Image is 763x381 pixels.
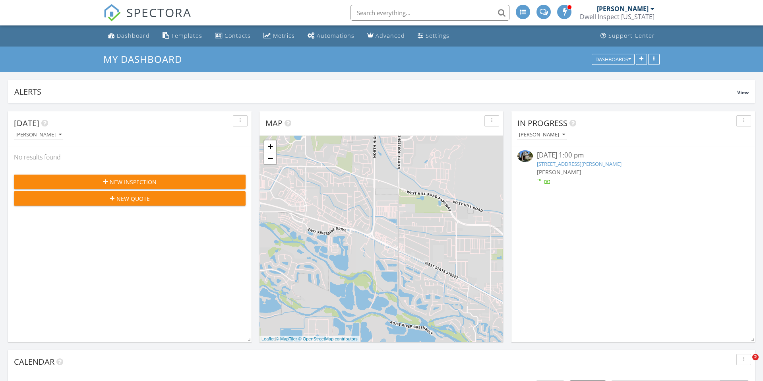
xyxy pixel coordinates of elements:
div: [DATE] 1:00 pm [537,150,730,160]
span: [DATE] [14,118,39,128]
input: Search everything... [351,5,509,21]
span: Calendar [14,356,54,367]
button: New Inspection [14,175,246,189]
span: New Quote [116,194,150,203]
a: My Dashboard [103,52,189,66]
button: [PERSON_NAME] [517,130,567,140]
button: New Quote [14,191,246,206]
div: Dashboards [595,56,631,62]
div: Dwell Inspect Idaho [580,13,655,21]
div: Templates [171,32,202,39]
button: [PERSON_NAME] [14,130,63,140]
div: Contacts [225,32,251,39]
a: © MapTiler [276,336,297,341]
a: Contacts [212,29,254,43]
a: Templates [159,29,205,43]
span: View [737,89,749,96]
a: Automations (Advanced) [304,29,358,43]
div: Advanced [376,32,405,39]
div: Metrics [273,32,295,39]
a: Zoom out [264,152,276,164]
a: [STREET_ADDRESS][PERSON_NAME] [537,160,622,167]
a: Settings [414,29,453,43]
a: Leaflet [261,336,275,341]
a: Support Center [597,29,658,43]
img: 9570497%2Freports%2F2ad9e001-fc78-4e1a-82b5-17377b34aa1d%2Fcover_photos%2FONJ4KosvGB1zbRPItoOf%2F... [517,150,533,162]
a: Advanced [364,29,408,43]
a: © OpenStreetMap contributors [298,336,358,341]
button: Dashboards [592,54,635,65]
span: In Progress [517,118,567,128]
div: Automations [317,32,354,39]
a: [DATE] 1:00 pm [STREET_ADDRESS][PERSON_NAME] [PERSON_NAME] [517,150,749,186]
span: SPECTORA [126,4,192,21]
div: Support Center [608,32,655,39]
img: The Best Home Inspection Software - Spectora [103,4,121,21]
div: Alerts [14,86,737,97]
div: Settings [426,32,449,39]
div: [PERSON_NAME] [15,132,62,138]
div: [PERSON_NAME] [597,5,649,13]
div: | [259,336,360,342]
a: Dashboard [105,29,153,43]
span: New Inspection [110,178,157,186]
span: Map [265,118,283,128]
span: [PERSON_NAME] [537,168,581,176]
span: 2 [752,354,759,360]
div: [PERSON_NAME] [519,132,565,138]
a: SPECTORA [103,11,192,27]
a: Metrics [260,29,298,43]
iframe: Intercom live chat [736,354,755,373]
a: Zoom in [264,140,276,152]
div: Dashboard [117,32,150,39]
div: No results found [8,146,252,168]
